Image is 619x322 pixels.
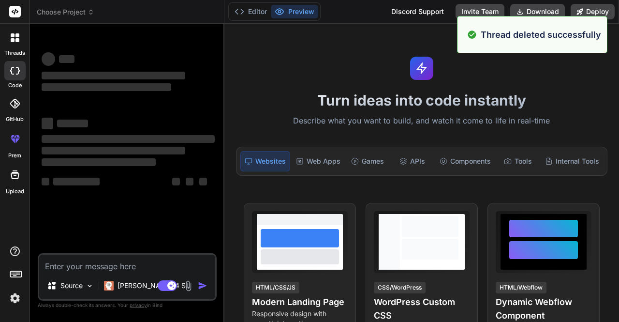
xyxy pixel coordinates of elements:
[497,151,539,171] div: Tools
[230,92,613,109] h1: Turn ideas into code instantly
[42,52,55,66] span: ‌
[60,281,83,291] p: Source
[42,135,215,143] span: ‌
[571,4,615,19] button: Deploy
[42,118,53,129] span: ‌
[541,151,603,171] div: Internal Tools
[6,187,24,196] label: Upload
[86,282,94,290] img: Pick Models
[42,178,49,185] span: ‌
[230,115,613,127] p: Describe what you want to build, and watch it come to life in real-time
[8,81,22,90] label: code
[42,158,156,166] span: ‌
[456,4,504,19] button: Invite Team
[37,7,94,17] span: Choose Project
[436,151,495,171] div: Components
[183,280,194,291] img: attachment
[346,151,389,171] div: Games
[57,120,88,127] span: ‌
[42,83,171,91] span: ‌
[467,28,477,41] img: alert
[198,281,207,291] img: icon
[231,5,271,18] button: Editor
[104,281,114,291] img: Claude 4 Sonnet
[4,49,25,57] label: threads
[252,295,348,309] h4: Modern Landing Page
[6,115,24,123] label: GitHub
[271,5,318,18] button: Preview
[240,151,290,171] div: Websites
[8,152,21,160] label: prem
[391,151,433,171] div: APIs
[130,302,147,308] span: privacy
[42,147,185,154] span: ‌
[53,178,100,185] span: ‌
[385,4,450,19] div: Discord Support
[199,178,207,185] span: ‌
[510,4,565,19] button: Download
[7,290,23,307] img: settings
[496,282,546,293] div: HTML/Webflow
[59,55,74,63] span: ‌
[481,28,601,41] p: Thread deleted successfully
[42,72,185,79] span: ‌
[186,178,193,185] span: ‌
[172,178,180,185] span: ‌
[252,282,299,293] div: HTML/CSS/JS
[118,281,190,291] p: [PERSON_NAME] 4 S..
[38,301,217,310] p: Always double-check its answers. Your in Bind
[374,282,426,293] div: CSS/WordPress
[292,151,344,171] div: Web Apps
